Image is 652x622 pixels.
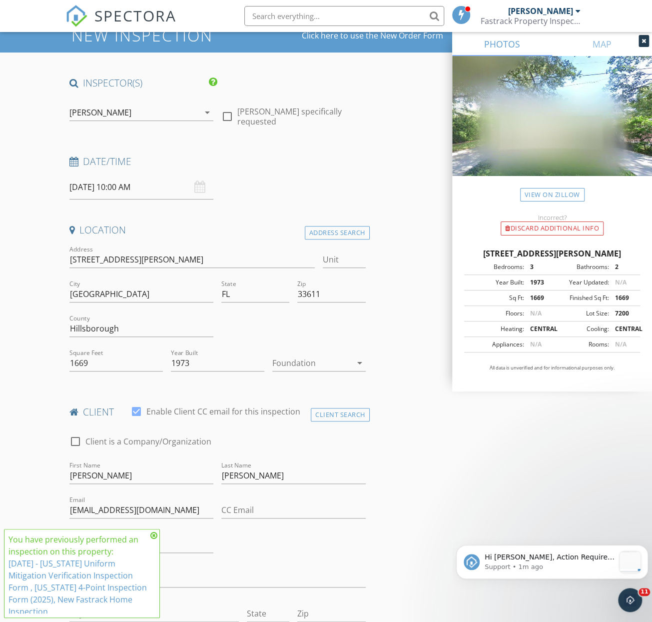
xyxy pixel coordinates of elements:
[452,525,652,595] iframe: Intercom notifications message
[94,5,176,26] span: SPECTORA
[520,188,585,201] a: View on Zillow
[32,28,162,175] span: Hi [PERSON_NAME], Action Required: Update App Version The app version you are using has issues wi...
[530,340,541,348] span: N/A
[354,357,366,369] i: arrow_drop_down
[464,364,640,371] p: All data is unverified and for informational purposes only.
[69,108,131,117] div: [PERSON_NAME]
[609,324,637,333] div: CENTRAL
[618,588,642,612] iframe: Intercom live chat
[85,436,211,446] label: Client is a Company/Organization
[552,293,609,302] div: Finished Sq Ft:
[452,213,652,221] div: Incorrect?
[615,278,626,286] span: N/A
[201,106,213,118] i: arrow_drop_down
[32,37,162,46] p: Message from Support, sent 1m ago
[524,278,552,287] div: 1973
[481,16,581,26] div: Fastrack Property Inspections LLC
[467,293,524,302] div: Sq Ft:
[639,588,650,596] span: 11
[69,76,218,89] h4: INSPECTOR(S)
[552,278,609,287] div: Year Updated:
[467,340,524,349] div: Appliances:
[552,309,609,318] div: Lot Size:
[8,533,147,617] div: You have previously performed an inspection on this property:
[69,155,366,168] h4: Date/Time
[501,221,604,235] div: Discard Additional info
[609,293,637,302] div: 1669
[65,13,176,34] a: SPECTORA
[552,262,609,271] div: Bathrooms:
[237,106,366,126] label: [PERSON_NAME] specifically requested
[609,309,637,318] div: 7200
[467,309,524,318] div: Floors:
[69,175,214,199] input: Select date
[615,340,626,348] span: N/A
[467,324,524,333] div: Heating:
[467,262,524,271] div: Bedrooms:
[69,405,366,418] h4: client
[464,247,640,259] div: [STREET_ADDRESS][PERSON_NAME]
[8,558,147,617] a: [DATE] - [US_STATE] Uniform Mitigation Verification Inspection Form , [US_STATE] 4-Point Inspecti...
[452,32,552,56] a: PHOTOS
[244,6,444,26] input: Search everything...
[467,278,524,287] div: Year Built:
[552,32,652,56] a: MAP
[452,56,652,200] img: streetview
[552,324,609,333] div: Cooling:
[552,340,609,349] div: Rooms:
[524,262,552,271] div: 3
[65,5,87,27] img: The Best Home Inspection Software - Spectora
[146,406,300,416] label: Enable Client CC email for this inspection
[524,324,552,333] div: CENTRAL
[305,226,370,239] div: Address Search
[609,262,637,271] div: 2
[311,408,370,421] div: Client Search
[530,309,541,317] span: N/A
[69,223,366,236] h4: Location
[508,6,573,16] div: [PERSON_NAME]
[302,31,443,39] a: Click here to use the New Order Form
[524,293,552,302] div: 1669
[71,26,293,44] h1: New Inspection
